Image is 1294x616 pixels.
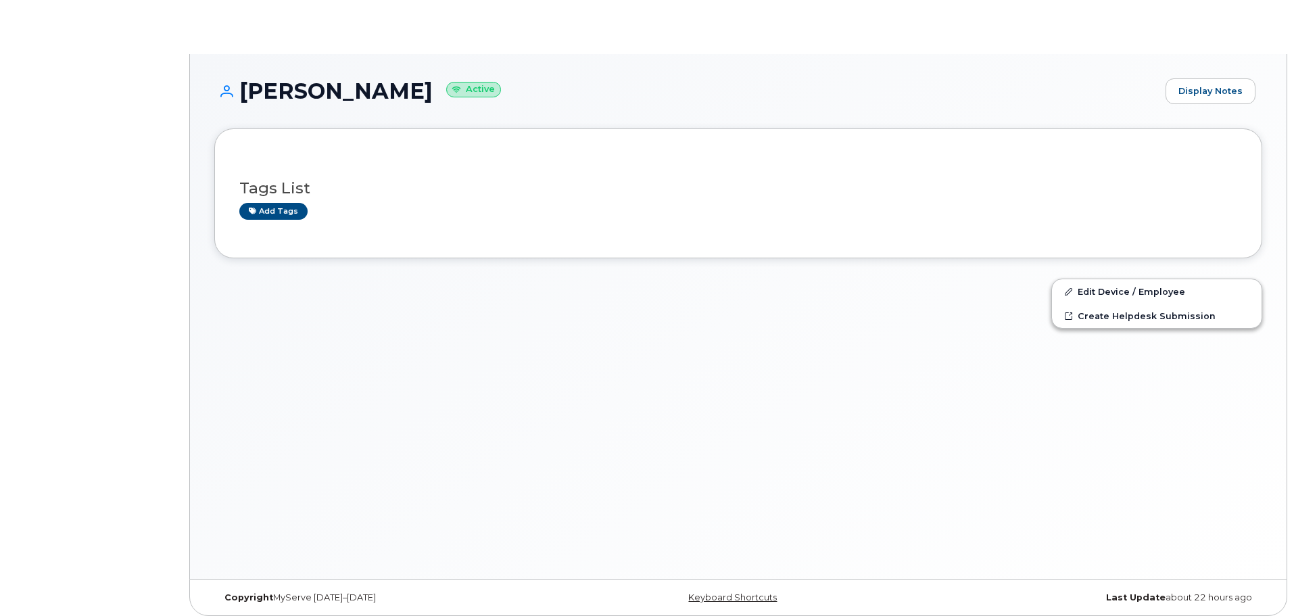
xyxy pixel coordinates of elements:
strong: Copyright [224,592,273,602]
strong: Last Update [1106,592,1166,602]
a: Add tags [239,203,308,220]
h3: Tags List [239,180,1237,197]
a: Display Notes [1166,78,1255,104]
a: Keyboard Shortcuts [688,592,777,602]
small: Active [446,82,501,97]
div: MyServe [DATE]–[DATE] [214,592,564,603]
div: about 22 hours ago [913,592,1262,603]
a: Create Helpdesk Submission [1052,304,1262,328]
a: Edit Device / Employee [1052,279,1262,304]
h1: [PERSON_NAME] [214,79,1159,103]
